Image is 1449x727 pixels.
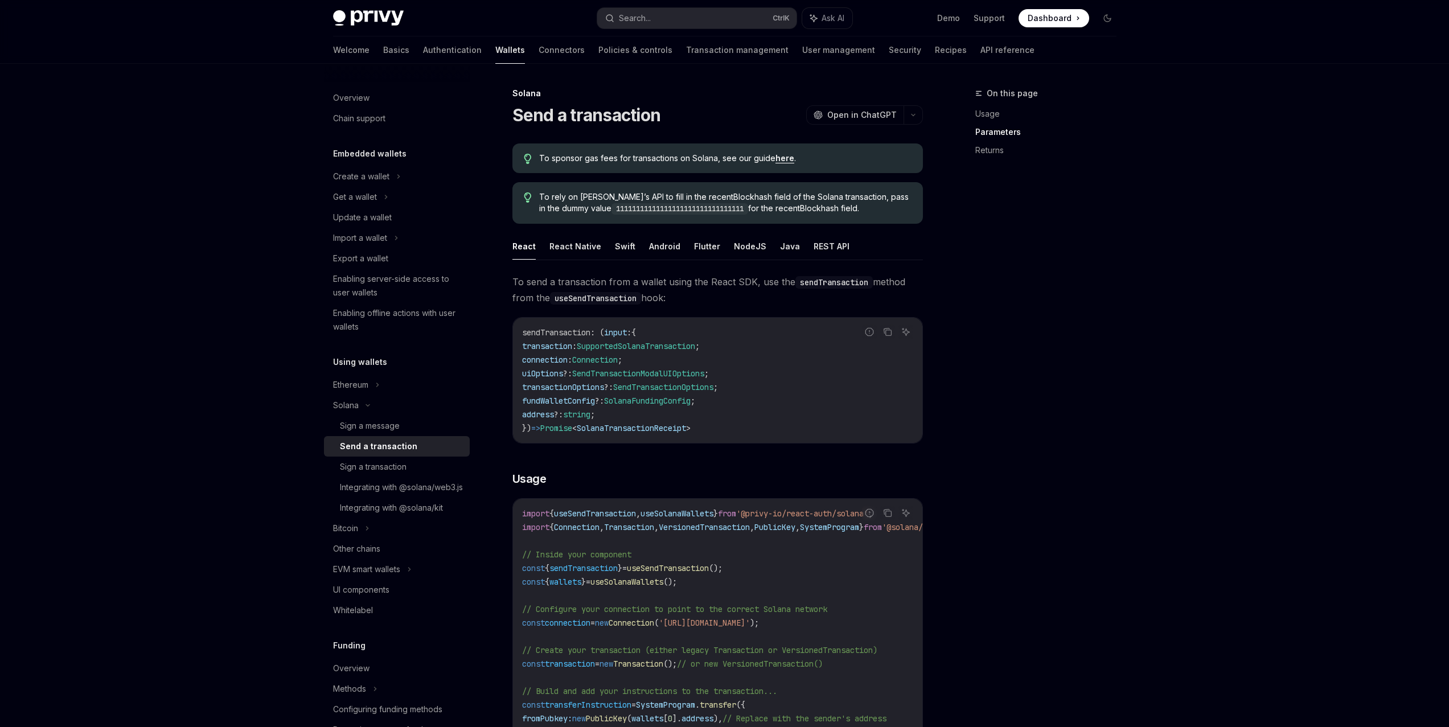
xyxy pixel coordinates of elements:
span: address [522,409,554,420]
span: fromPubkey: [522,713,572,724]
span: Transaction [604,522,654,532]
span: const [522,618,545,628]
span: ), [713,713,723,724]
span: transferInstruction [545,700,631,710]
span: ?: [554,409,563,420]
div: Get a wallet [333,190,377,204]
span: { [549,522,554,532]
span: , [654,522,659,532]
span: : ( [590,327,604,338]
div: Sign a message [340,419,400,433]
button: Report incorrect code [862,325,877,339]
span: (); [709,563,723,573]
div: Other chains [333,542,380,556]
span: const [522,659,545,669]
span: , [636,508,641,519]
div: Ethereum [333,378,368,392]
a: Other chains [324,539,470,559]
span: Connection [572,355,618,365]
span: // Build and add your instructions to the transaction... [522,686,777,696]
button: React Native [549,233,601,260]
span: } [581,577,586,587]
span: // Replace with the sender's address [723,713,886,724]
span: from [864,522,882,532]
button: Swift [615,233,635,260]
span: // or new VersionedTransaction() [677,659,823,669]
span: wallets [631,713,663,724]
span: ; [704,368,709,379]
a: Recipes [935,36,967,64]
span: ); [750,618,759,628]
span: : [627,327,631,338]
div: Methods [333,682,366,696]
a: Returns [975,141,1126,159]
span: . [695,700,700,710]
span: Dashboard [1028,13,1072,24]
span: { [549,508,554,519]
span: useSolanaWallets [641,508,713,519]
span: ]. [672,713,682,724]
a: Overview [324,658,470,679]
span: 0 [668,713,672,724]
code: sendTransaction [795,276,873,289]
span: useSolanaWallets [590,577,663,587]
button: Ask AI [898,325,913,339]
span: sendTransaction [522,327,590,338]
span: ?: [604,382,613,392]
a: Enabling offline actions with user wallets [324,303,470,337]
span: '@privy-io/react-auth/solana' [736,508,868,519]
div: Solana [333,399,359,412]
span: const [522,700,545,710]
span: import [522,522,549,532]
a: Overview [324,88,470,108]
span: transaction [522,341,572,351]
span: { [545,563,549,573]
span: ; [695,341,700,351]
div: Sign a transaction [340,460,407,474]
span: Usage [512,471,547,487]
span: input [604,327,627,338]
a: Configuring funding methods [324,699,470,720]
span: Open in ChatGPT [827,109,897,121]
span: from [718,508,736,519]
a: Transaction management [686,36,789,64]
a: Whitelabel [324,600,470,621]
span: , [600,522,604,532]
span: To sponsor gas fees for transactions on Solana, see our guide . [539,153,911,164]
span: SolanaTransactionReceipt [577,423,686,433]
div: Update a wallet [333,211,392,224]
span: string [563,409,590,420]
div: Integrating with @solana/kit [340,501,443,515]
div: Overview [333,91,370,105]
a: Support [974,13,1005,24]
a: Security [889,36,921,64]
span: transaction [545,659,595,669]
span: SendTransactionModalUIOptions [572,368,704,379]
div: Import a wallet [333,231,387,245]
span: '@solana/web3.js' [882,522,959,532]
span: To send a transaction from a wallet using the React SDK, use the method from the hook: [512,274,923,306]
code: 11111111111111111111111111111111 [611,203,748,215]
div: Integrating with @solana/web3.js [340,480,463,494]
span: Transaction [613,659,663,669]
span: = [586,577,590,587]
button: Copy the contents from the code block [880,325,895,339]
a: Sign a transaction [324,457,470,477]
div: Search... [619,11,651,25]
a: Export a wallet [324,248,470,269]
span: ; [590,409,595,420]
button: Search...CtrlK [597,8,797,28]
span: ?: [563,368,572,379]
span: } [618,563,622,573]
span: '[URL][DOMAIN_NAME]' [659,618,750,628]
span: ( [627,713,631,724]
button: Java [780,233,800,260]
span: transfer [700,700,736,710]
span: const [522,563,545,573]
h1: Send a transaction [512,105,661,125]
span: useSendTransaction [627,563,709,573]
span: PublicKey [754,522,795,532]
div: Export a wallet [333,252,388,265]
span: > [686,423,691,433]
span: Connection [554,522,600,532]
